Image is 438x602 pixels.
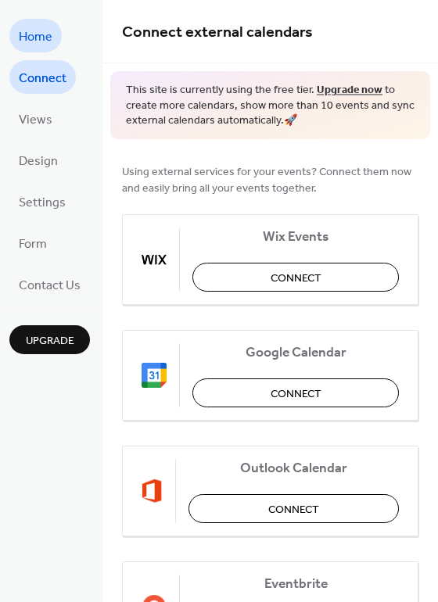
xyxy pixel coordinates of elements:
[188,494,399,523] button: Connect
[19,232,47,256] span: Form
[142,363,167,388] img: google
[126,83,415,129] span: This site is currently using the free tier. to create more calendars, show more than 10 events an...
[9,102,62,135] a: Views
[268,501,319,518] span: Connect
[192,228,399,245] span: Wix Events
[271,385,321,402] span: Connect
[19,274,81,298] span: Contact Us
[122,17,313,48] span: Connect external calendars
[188,460,399,476] span: Outlook Calendar
[9,60,76,94] a: Connect
[122,163,418,196] span: Using external services for your events? Connect them now and easily bring all your events together.
[9,325,90,354] button: Upgrade
[19,191,66,215] span: Settings
[271,270,321,286] span: Connect
[9,185,75,218] a: Settings
[19,66,66,91] span: Connect
[9,143,67,177] a: Design
[26,333,74,349] span: Upgrade
[9,226,56,260] a: Form
[192,344,399,360] span: Google Calendar
[192,575,399,592] span: Eventbrite
[142,247,167,272] img: wix
[9,267,90,301] a: Contact Us
[142,478,163,503] img: outlook
[19,149,58,174] span: Design
[192,263,399,292] button: Connect
[192,378,399,407] button: Connect
[9,19,62,52] a: Home
[19,108,52,132] span: Views
[19,25,52,49] span: Home
[317,80,382,101] a: Upgrade now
